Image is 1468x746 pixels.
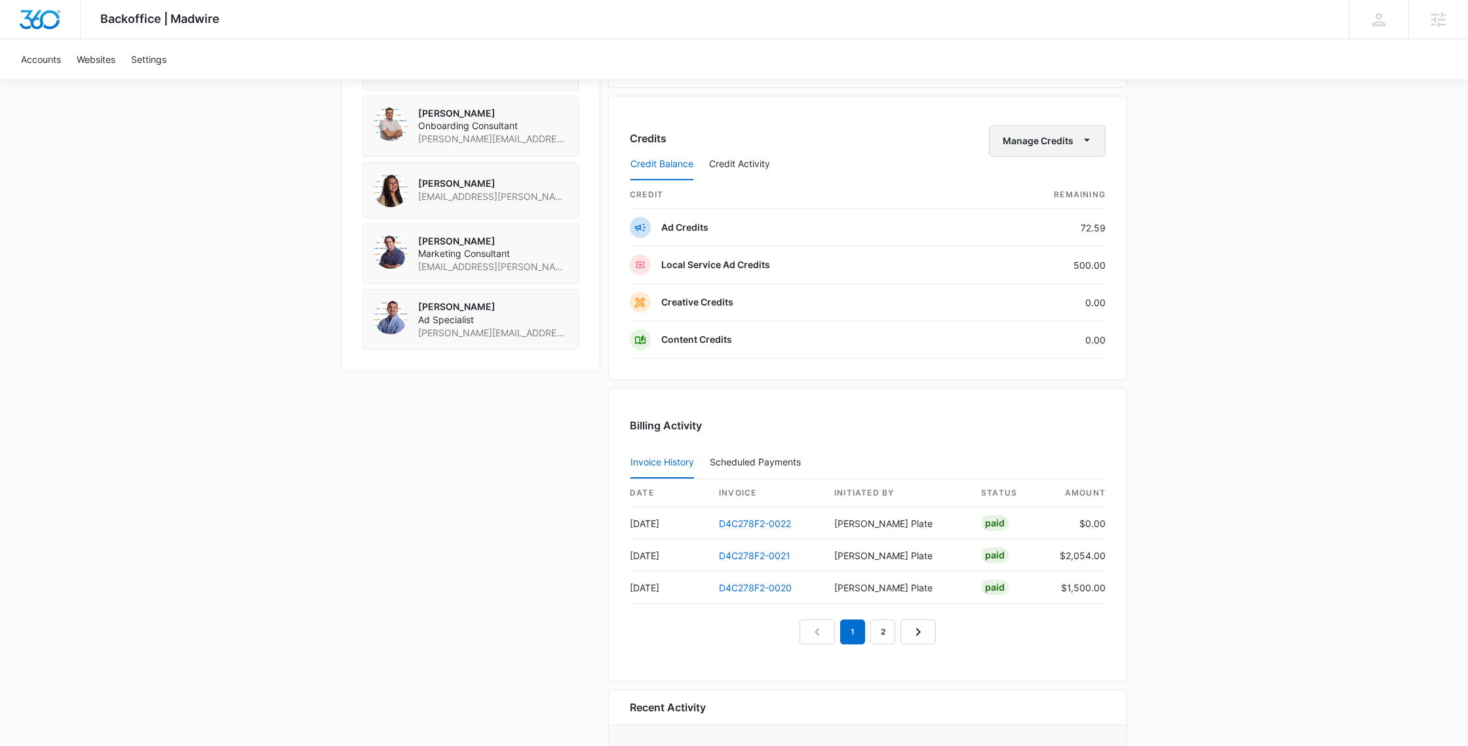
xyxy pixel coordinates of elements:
[967,321,1106,359] td: 0.00
[374,300,408,334] img: Tyler Rasdon
[967,284,1106,321] td: 0.00
[708,479,824,507] th: invoice
[418,300,568,313] p: [PERSON_NAME]
[719,550,790,561] a: D4C278F2-0021
[824,507,971,540] td: [PERSON_NAME] Plate
[710,458,806,467] div: Scheduled Payments
[661,296,733,309] p: Creative Credits
[630,418,1106,433] h3: Billing Activity
[981,515,1009,531] div: Paid
[418,119,568,132] span: Onboarding Consultant
[630,699,706,715] h6: Recent Activity
[719,582,792,593] a: D4C278F2-0020
[1049,507,1106,540] td: $0.00
[719,518,791,529] a: D4C278F2-0022
[69,39,123,79] a: Websites
[418,235,568,248] p: [PERSON_NAME]
[418,190,568,203] span: [EMAIL_ADDRESS][PERSON_NAME][DOMAIN_NAME]
[824,540,971,572] td: [PERSON_NAME] Plate
[630,149,693,180] button: Credit Balance
[418,107,568,120] p: [PERSON_NAME]
[123,39,174,79] a: Settings
[824,572,971,604] td: [PERSON_NAME] Plate
[630,572,708,604] td: [DATE]
[1049,479,1106,507] th: amount
[418,260,568,273] span: [EMAIL_ADDRESS][PERSON_NAME][DOMAIN_NAME]
[1049,540,1106,572] td: $2,054.00
[630,540,708,572] td: [DATE]
[900,619,936,644] a: Next Page
[870,619,895,644] a: Page 2
[709,149,770,180] button: Credit Activity
[418,247,568,260] span: Marketing Consultant
[661,221,708,234] p: Ad Credits
[13,39,69,79] a: Accounts
[374,107,408,141] img: Alexander Blaho
[630,479,708,507] th: date
[989,125,1106,157] button: Manage Credits
[967,181,1106,209] th: Remaining
[630,130,666,146] h3: Credits
[971,479,1049,507] th: status
[374,173,408,207] img: Audriana Talamantes
[418,313,568,326] span: Ad Specialist
[981,579,1009,595] div: Paid
[418,132,568,146] span: [PERSON_NAME][EMAIL_ADDRESS][PERSON_NAME][DOMAIN_NAME]
[824,479,971,507] th: Initiated By
[1049,572,1106,604] td: $1,500.00
[418,326,568,340] span: [PERSON_NAME][EMAIL_ADDRESS][PERSON_NAME][DOMAIN_NAME]
[967,246,1106,284] td: 500.00
[840,619,865,644] em: 1
[981,547,1009,563] div: Paid
[661,333,732,346] p: Content Credits
[374,235,408,269] img: Will Davis
[661,258,770,271] p: Local Service Ad Credits
[800,619,936,644] nav: Pagination
[418,177,568,190] p: [PERSON_NAME]
[630,447,694,479] button: Invoice History
[967,209,1106,246] td: 72.59
[100,12,220,26] span: Backoffice | Madwire
[630,507,708,540] td: [DATE]
[630,181,967,209] th: credit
